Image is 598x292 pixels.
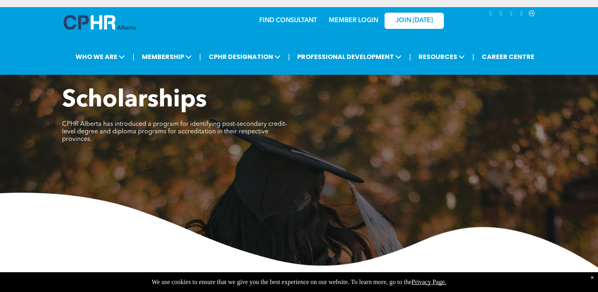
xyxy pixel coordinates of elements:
[206,49,283,64] span: CPHR DESIGNATION
[416,49,467,64] span: RESOURCES
[409,49,411,65] li: |
[479,49,537,64] a: CAREER CENTRE
[472,49,474,65] li: |
[140,49,194,64] span: MEMBERSHIP
[62,89,207,112] span: Scholarships
[590,274,594,281] div: Dismiss notification
[507,9,516,20] a: youtube
[295,49,404,64] span: PROFESSIONAL DEVELOPMENT
[411,279,446,285] a: Privacy Page.
[62,121,287,142] span: CPHR Alberta has introduced a program for identifying post-secondary credit-level degree and dipl...
[199,49,201,65] li: |
[487,9,495,20] a: linkedin
[396,17,433,25] span: JOIN [DATE]
[288,49,290,65] li: |
[259,17,317,24] a: FIND CONSULTANT
[517,9,526,20] a: facebook
[64,15,136,30] img: A blue and white logo for cp alberta
[329,17,378,24] a: MEMBER LOGIN
[528,9,536,20] a: Social network
[73,49,127,64] span: WHO WE ARE
[497,9,506,20] a: instagram
[132,49,134,65] li: |
[385,13,444,29] a: JOIN [DATE]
